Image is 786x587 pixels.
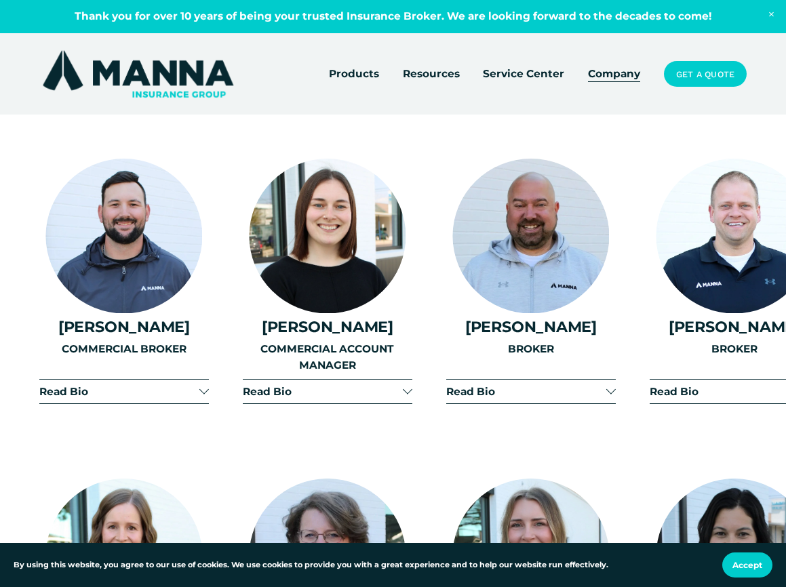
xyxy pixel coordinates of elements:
[446,380,616,403] button: Read Bio
[243,385,403,398] span: Read Bio
[39,341,209,358] p: COMMERCIAL BROKER
[664,61,747,87] a: Get a Quote
[243,341,412,374] p: COMMERCIAL ACCOUNT MANAGER
[39,385,199,398] span: Read Bio
[483,64,564,83] a: Service Center
[732,560,762,570] span: Accept
[243,380,412,403] button: Read Bio
[243,60,412,83] button: Read Bio
[446,21,616,54] p: COMMERCIAL ACCOUNT MANAGER
[403,66,460,83] span: Resources
[39,47,237,100] img: Manna Insurance Group
[446,318,616,336] h4: [PERSON_NAME]
[403,64,460,83] a: folder dropdown
[722,552,772,578] button: Accept
[39,380,209,403] button: Read Bio
[243,65,403,78] span: Read Bio
[14,559,608,571] p: By using this website, you agree to our use of cookies. We use cookies to provide you with a grea...
[446,341,616,358] p: BROKER
[446,385,606,398] span: Read Bio
[329,66,379,83] span: Products
[588,64,640,83] a: Company
[39,318,209,336] h4: [PERSON_NAME]
[243,318,412,336] h4: [PERSON_NAME]
[446,60,616,83] button: Read Bio
[329,64,379,83] a: folder dropdown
